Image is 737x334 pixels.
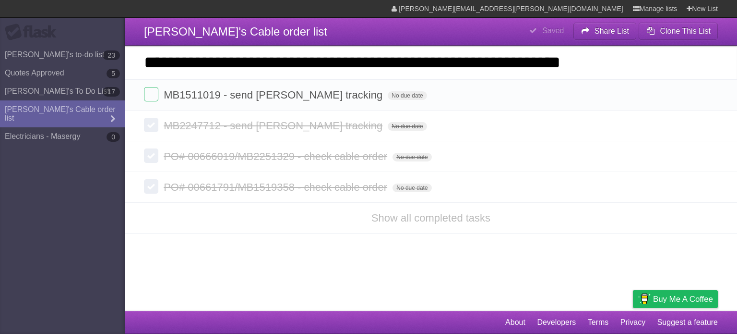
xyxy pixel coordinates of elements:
a: Show all completed tasks [371,212,490,224]
span: PO# 00666019/MB2251329 - check cable order [164,150,390,162]
span: [PERSON_NAME]'s Cable order list [144,25,327,38]
a: Suggest a feature [657,313,718,332]
b: Saved [542,26,564,35]
b: 23 [103,50,120,60]
b: Clone This List [660,27,711,35]
span: No due date [388,91,427,100]
a: Terms [588,313,609,332]
button: Share List [573,23,637,40]
a: Buy me a coffee [633,290,718,308]
b: Share List [594,27,629,35]
b: 17 [103,87,120,97]
label: Done [144,179,158,194]
label: Done [144,148,158,163]
button: Clone This List [639,23,718,40]
a: Developers [537,313,576,332]
span: MB1511019 - send [PERSON_NAME] tracking [164,89,385,101]
a: Privacy [620,313,645,332]
span: No due date [392,184,431,192]
label: Done [144,118,158,132]
span: No due date [392,153,431,161]
div: Flask [5,24,62,41]
span: PO# 00661791/MB1519358 - check cable order [164,181,390,193]
a: About [505,313,525,332]
label: Done [144,87,158,101]
span: Buy me a coffee [653,291,713,308]
img: Buy me a coffee [638,291,651,307]
b: 5 [107,69,120,78]
span: MB2247712 - send [PERSON_NAME] tracking [164,120,385,132]
span: No due date [388,122,427,131]
b: 0 [107,132,120,142]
